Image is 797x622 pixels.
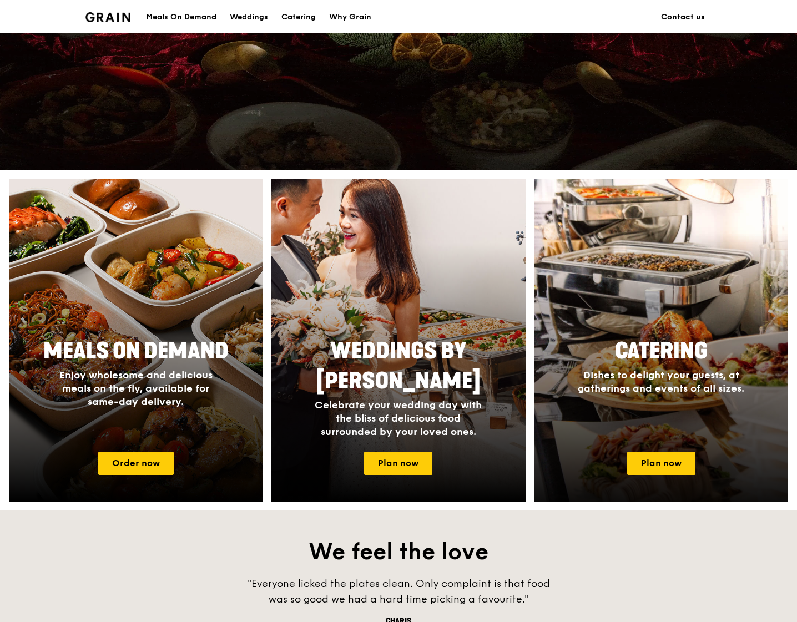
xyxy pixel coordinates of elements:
span: Catering [615,338,708,365]
div: Why Grain [329,1,371,34]
a: CateringDishes to delight your guests, at gatherings and events of all sizes.Plan now [534,179,788,502]
a: Contact us [654,1,712,34]
div: Catering [281,1,316,34]
div: "Everyone licked the plates clean. Only complaint is that food was so good we had a hard time pic... [232,576,565,607]
a: Order now [98,452,174,475]
span: Enjoy wholesome and delicious meals on the fly, available for same-day delivery. [59,369,213,408]
span: Dishes to delight your guests, at gatherings and events of all sizes. [578,369,744,395]
a: Why Grain [322,1,378,34]
span: Weddings by [PERSON_NAME] [316,338,481,395]
img: meals-on-demand-card.d2b6f6db.png [9,179,263,502]
a: Catering [275,1,322,34]
a: Meals On DemandEnjoy wholesome and delicious meals on the fly, available for same-day delivery.Or... [9,179,263,502]
a: Plan now [364,452,432,475]
a: Weddings by [PERSON_NAME]Celebrate your wedding day with the bliss of delicious food surrounded b... [271,179,525,502]
img: Grain [85,12,130,22]
span: Celebrate your wedding day with the bliss of delicious food surrounded by your loved ones. [315,399,482,438]
a: Weddings [223,1,275,34]
img: weddings-card.4f3003b8.jpg [271,179,525,502]
div: Weddings [230,1,268,34]
a: Plan now [627,452,695,475]
div: Meals On Demand [146,1,216,34]
span: Meals On Demand [43,338,229,365]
